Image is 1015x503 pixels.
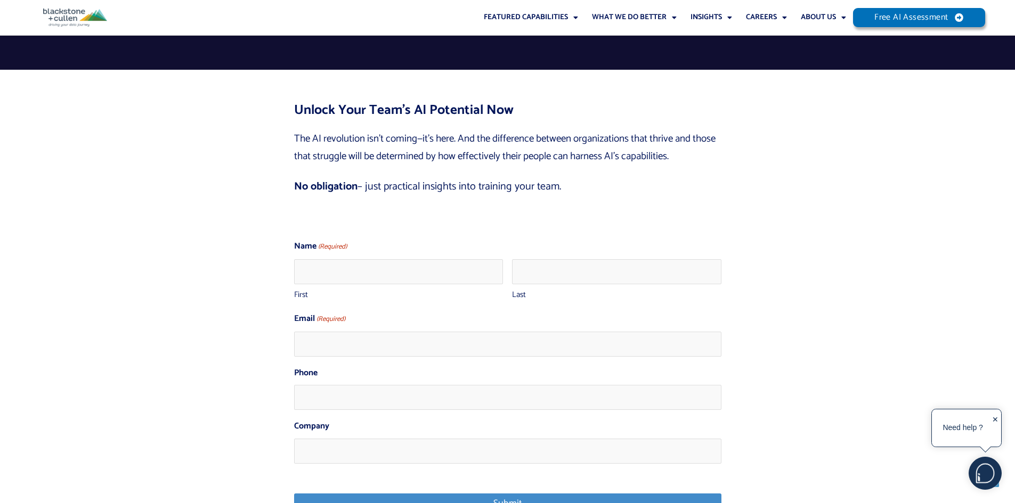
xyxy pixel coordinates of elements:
[512,284,721,303] label: Last
[294,178,358,195] strong: No obligation
[294,365,318,381] label: Phone
[317,239,347,255] span: (Required)
[969,457,1001,489] img: users%2F5SSOSaKfQqXq3cFEnIZRYMEs4ra2%2Fmedia%2Fimages%2F-Bulle%20blanche%20sans%20fond%20%2B%20ma...
[294,178,721,195] p: – just practical insights into training your team.
[933,411,992,445] div: Need help ?
[294,130,721,165] p: The AI revolution isn’t coming—it’s here. And the difference between organizations that thrive an...
[294,284,504,303] label: First
[315,311,345,327] span: (Required)
[294,102,721,119] h3: Unlock Your Team's AI Potential Now
[294,238,347,255] legend: Name
[874,13,948,22] span: Free AI Assessment
[294,418,329,434] label: Company
[992,412,998,445] div: ✕
[294,311,345,327] label: Email
[853,8,985,27] a: Free AI Assessment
